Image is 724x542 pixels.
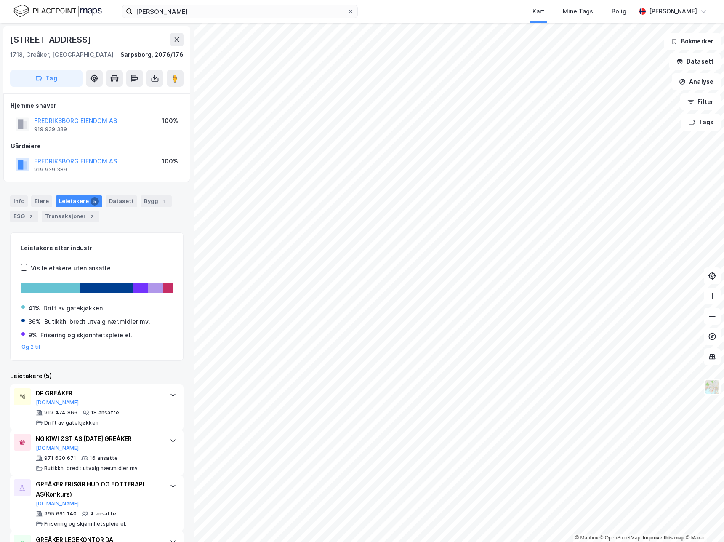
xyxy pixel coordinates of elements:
[34,166,67,173] div: 919 939 389
[11,141,183,151] div: Gårdeiere
[28,303,40,313] div: 41%
[11,101,183,111] div: Hjemmelshaver
[56,195,102,207] div: Leietakere
[649,6,697,16] div: [PERSON_NAME]
[680,93,721,110] button: Filter
[664,33,721,50] button: Bokmerker
[532,6,544,16] div: Kart
[44,409,77,416] div: 919 474 866
[36,388,161,398] div: DP GREÅKER
[44,510,77,517] div: 995 691 140
[36,479,161,499] div: GREÅKER FRISØR HUD OG FOTTERAPI AS (Konkurs)
[672,73,721,90] button: Analyse
[162,156,178,166] div: 100%
[10,211,38,222] div: ESG
[43,303,103,313] div: Drift av gatekjøkken
[643,535,684,541] a: Improve this map
[162,116,178,126] div: 100%
[91,409,119,416] div: 18 ansatte
[575,535,598,541] a: Mapbox
[13,4,102,19] img: logo.f888ab2527a4732fd821a326f86c7f29.svg
[90,510,116,517] div: 4 ansatte
[44,521,126,527] div: Frisering og skjønnhetspleie el.
[44,465,139,472] div: Butikkh. bredt utvalg nær.midler mv.
[36,434,161,444] div: NG KIWI ØST AS [DATE] GREÅKER
[21,243,173,253] div: Leietakere etter industri
[44,317,150,327] div: Butikkh. bredt utvalg nær.midler mv.
[704,379,720,395] img: Z
[160,197,168,206] div: 1
[36,399,79,406] button: [DOMAIN_NAME]
[28,330,37,340] div: 9%
[669,53,721,70] button: Datasett
[34,126,67,133] div: 919 939 389
[682,502,724,542] iframe: Chat Widget
[40,330,132,340] div: Frisering og skjønnhetspleie el.
[90,455,118,462] div: 16 ansatte
[44,419,98,426] div: Drift av gatekjøkken
[36,445,79,451] button: [DOMAIN_NAME]
[21,344,40,350] button: Og 2 til
[682,502,724,542] div: Kontrollprogram for chat
[36,500,79,507] button: [DOMAIN_NAME]
[141,195,172,207] div: Bygg
[28,317,41,327] div: 36%
[42,211,99,222] div: Transaksjoner
[31,263,111,273] div: Vis leietakere uten ansatte
[10,70,83,87] button: Tag
[106,195,137,207] div: Datasett
[27,212,35,221] div: 2
[44,455,76,462] div: 971 630 671
[681,114,721,131] button: Tags
[10,50,114,60] div: 1718, Greåker, [GEOGRAPHIC_DATA]
[612,6,626,16] div: Bolig
[10,371,184,381] div: Leietakere (5)
[563,6,593,16] div: Mine Tags
[90,197,99,206] div: 5
[88,212,96,221] div: 2
[120,50,184,60] div: Sarpsborg, 2076/176
[31,195,52,207] div: Eiere
[133,5,347,18] input: Søk på adresse, matrikkel, gårdeiere, leietakere eller personer
[10,195,28,207] div: Info
[10,33,93,46] div: [STREET_ADDRESS]
[600,535,641,541] a: OpenStreetMap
